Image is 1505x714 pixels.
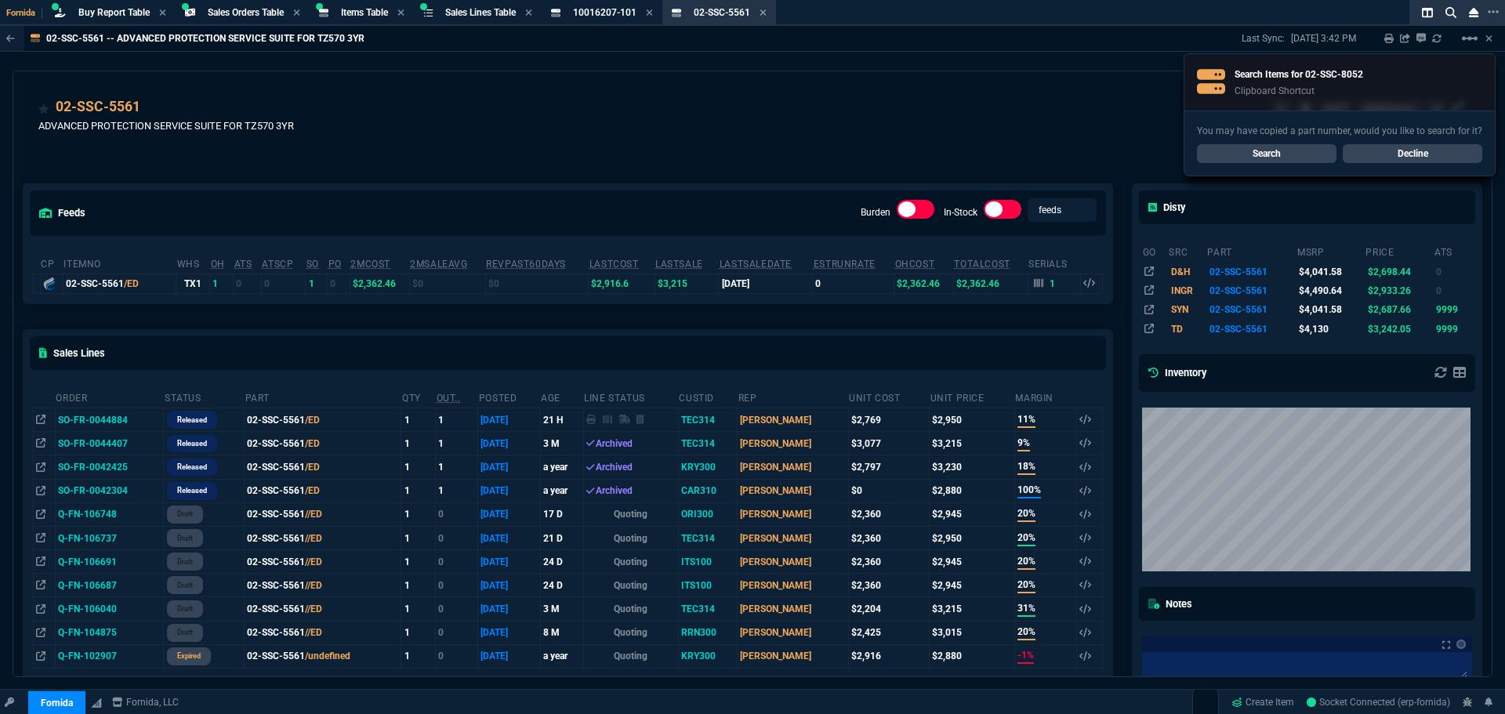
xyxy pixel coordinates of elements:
td: Q-FN-106691 [55,550,164,574]
nx-icon: Open In Opposite Panel [36,533,45,544]
td: $4,041.58 [1296,300,1365,319]
td: Q-FN-106040 [55,597,164,621]
p: Quoting [586,602,676,616]
div: $2,360 [851,507,927,521]
p: Quoting [586,555,676,569]
p: Search Items for 02-SSC-8052 [1235,67,1363,82]
td: [DATE] [719,274,813,293]
td: TEC314 [678,408,737,432]
td: 02-SSC-5561 [245,550,401,574]
td: 1 [401,597,436,621]
span: /undefined [305,651,350,661]
td: 02-SSC-5561 [245,432,401,455]
nx-icon: Split Panels [1416,3,1439,22]
span: //ED [305,580,322,591]
span: /ED [305,438,320,449]
td: a year [540,644,583,668]
p: draft [177,532,193,545]
td: 1 [436,432,478,455]
td: 1 [401,621,436,644]
td: [PERSON_NAME] [738,408,848,432]
td: TEC314 [678,526,737,549]
td: $3,215 [655,274,719,293]
div: $2,797 [851,460,927,474]
span: Socket Connected (erp-fornida) [1307,697,1450,708]
p: Clipboard Shortcut [1235,85,1363,97]
nx-icon: Close Tab [159,7,166,20]
td: [DATE] [478,479,540,502]
td: 0 [436,526,478,549]
td: 24 D [540,550,583,574]
div: $2,916 [851,649,927,663]
label: In-Stock [944,207,977,218]
p: Last Sync: [1242,32,1291,45]
td: $2,880 [930,479,1015,502]
td: [PERSON_NAME] [738,574,848,597]
th: cp [40,252,63,274]
td: 1 [436,408,478,432]
span: 20% [1017,578,1035,593]
td: 0 [436,550,478,574]
td: 02-SSC-5561 [245,455,401,479]
td: 02-SSC-5561 [245,644,401,668]
td: $2,945 [930,550,1015,574]
div: $3,077 [851,437,927,451]
span: 20% [1017,554,1035,570]
abbr: The last SO Inv price. No time limit. (ignore zeros) [655,259,703,270]
nx-icon: Close Workbench [1463,3,1485,22]
span: 20% [1017,531,1035,546]
p: draft [177,603,193,615]
td: $0 [485,274,589,293]
td: SYN [1168,300,1206,319]
p: Quoting [586,625,676,640]
td: TD [1168,320,1206,339]
td: KRY300 [678,455,737,479]
div: In-Stock [984,200,1021,225]
td: [DATE] [478,455,540,479]
td: Q-FN-104875 [55,621,164,644]
span: 9% [1017,436,1030,451]
td: 02-SSC-5561 [245,502,401,526]
th: Rep [738,386,848,408]
td: 0 [436,574,478,597]
td: $3,242.05 [1365,320,1433,339]
td: a year [540,479,583,502]
div: Archived [586,484,676,498]
abbr: ATS with all companies combined [262,259,293,270]
th: CustId [678,386,737,408]
th: Part [245,386,401,408]
td: [PERSON_NAME] [738,479,848,502]
td: [PERSON_NAME] [738,432,848,455]
div: Archived [586,437,676,451]
abbr: Total units in inventory => minus on SO => plus on PO [234,259,252,270]
td: [DATE] [478,432,540,455]
th: Serials [1028,252,1081,274]
h5: Notes [1148,596,1192,611]
div: Burden [897,200,934,225]
th: Posted [478,386,540,408]
td: 02-SSC-5561 [1206,300,1296,319]
td: [DATE] [478,408,540,432]
tr: ADVANCED PROTECTION SERVICE SU [1142,262,1473,281]
abbr: Total sales within a 30 day window based on last time there was inventory [814,259,876,270]
a: Create Item [1225,690,1300,714]
nx-icon: Close Tab [646,7,653,20]
abbr: Outstanding (To Ship) [437,393,461,404]
nx-icon: Open In Opposite Panel [36,485,45,496]
td: TEC314 [678,597,737,621]
td: CAR310 [678,479,737,502]
td: 1 [401,408,436,432]
abbr: Total units on open Purchase Orders [328,259,342,270]
td: 0 [436,621,478,644]
td: Q-FN-106737 [55,526,164,549]
span: //ED [305,533,322,544]
th: src [1168,240,1206,262]
td: 1 [401,550,436,574]
td: $0 [409,274,485,293]
td: Q-FN-102907 [55,644,164,668]
div: $2,360 [851,578,927,593]
span: //ED [305,556,322,567]
td: 0 [813,274,894,293]
td: ITS100 [678,550,737,574]
div: $2,360 [851,531,927,545]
